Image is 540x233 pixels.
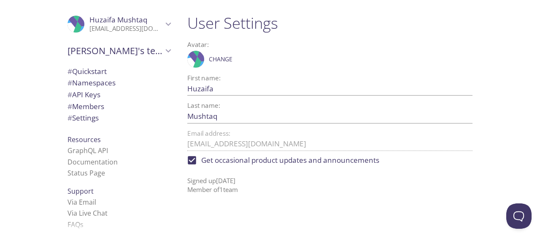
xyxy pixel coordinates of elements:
h1: User Settings [187,14,472,33]
span: API Keys [67,90,100,99]
label: First name: [187,75,221,81]
a: Via Live Chat [67,208,108,218]
span: Quickstart [67,66,107,76]
span: Namespaces [67,78,116,88]
a: Via Email [67,197,96,207]
label: Email address: [187,130,230,137]
div: API Keys [61,89,177,101]
iframe: Help Scout Beacon - Open [506,203,532,229]
div: Huzaifa Mushtaq [61,10,177,38]
div: Huzaifa's team [61,40,177,62]
p: Signed up [DATE] Member of 1 team [187,170,472,195]
span: [PERSON_NAME]'s team [67,45,163,57]
div: Quickstart [61,66,177,77]
div: Namespaces [61,77,177,89]
label: Avatar: [187,41,438,48]
div: Team Settings [61,112,177,124]
button: Change [207,52,235,66]
span: Change [209,54,232,64]
a: GraphQL API [67,146,108,155]
span: Huzaifa Mushtaq [89,15,147,25]
span: Settings [67,113,99,123]
span: # [67,101,72,111]
div: Members [61,101,177,112]
span: # [67,90,72,99]
a: Status Page [67,168,105,178]
span: # [67,66,72,76]
label: Last name: [187,102,220,109]
a: Documentation [67,157,118,167]
span: # [67,113,72,123]
span: # [67,78,72,88]
p: [EMAIL_ADDRESS][DOMAIN_NAME] [89,25,163,33]
span: Members [67,101,104,111]
span: Support [67,186,94,196]
span: Resources [67,135,101,144]
span: Get occasional product updates and announcements [201,155,379,166]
